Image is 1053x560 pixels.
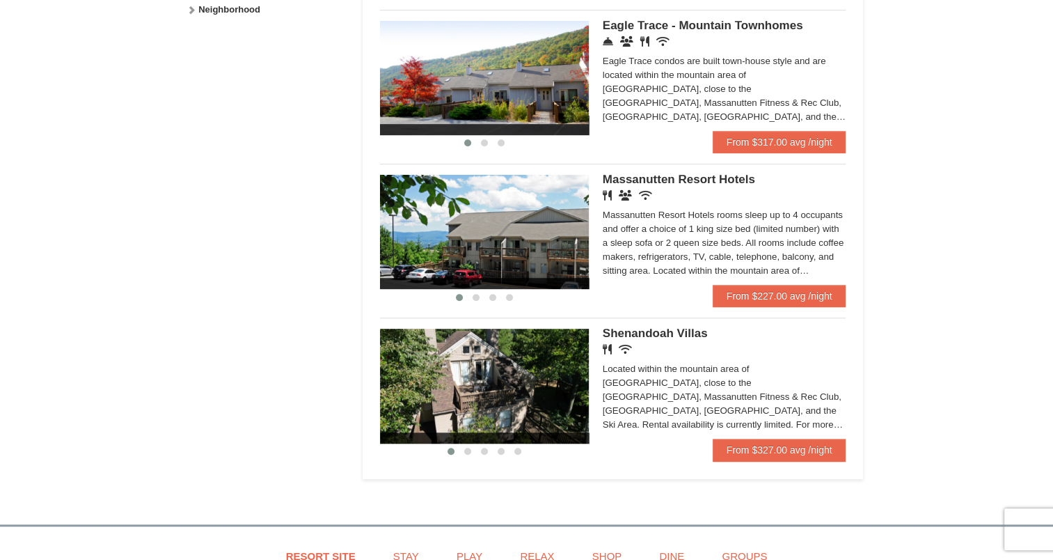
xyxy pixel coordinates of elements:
span: Shenandoah Villas [603,327,708,340]
span: Massanutten Resort Hotels [603,173,755,186]
i: Conference Facilities [620,36,633,47]
i: Concierge Desk [603,36,613,47]
div: Eagle Trace condos are built town-house style and are located within the mountain area of [GEOGRA... [603,54,846,124]
strong: Neighborhood [198,4,260,15]
span: Eagle Trace - Mountain Townhomes [603,19,803,32]
i: Restaurant [640,36,649,47]
i: Restaurant [603,190,612,201]
i: Banquet Facilities [619,190,632,201]
i: Restaurant [603,344,612,355]
div: Massanutten Resort Hotels rooms sleep up to 4 occupants and offer a choice of 1 king size bed (li... [603,208,846,278]
i: Wireless Internet (free) [656,36,670,47]
a: From $327.00 avg /night [713,439,846,461]
div: Located within the mountain area of [GEOGRAPHIC_DATA], close to the [GEOGRAPHIC_DATA], Massanutte... [603,362,846,432]
i: Wireless Internet (free) [619,344,632,355]
a: From $317.00 avg /night [713,131,846,153]
i: Wireless Internet (free) [639,190,652,201]
a: From $227.00 avg /night [713,285,846,307]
